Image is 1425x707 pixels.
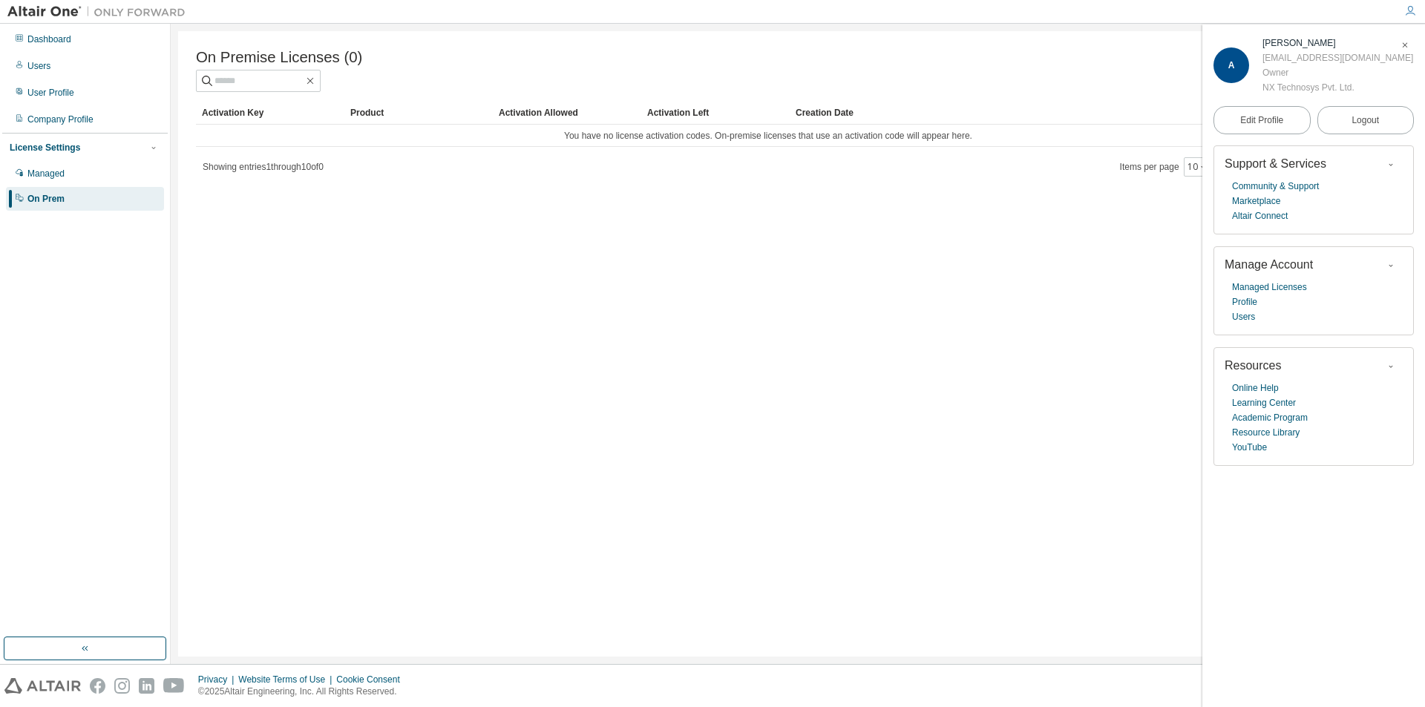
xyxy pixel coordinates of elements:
[1232,194,1280,208] a: Marketplace
[1232,425,1300,440] a: Resource Library
[27,87,74,99] div: User Profile
[238,674,336,685] div: Website Terms of Use
[114,678,130,694] img: instagram.svg
[1262,65,1413,80] div: Owner
[139,678,154,694] img: linkedin.svg
[1232,179,1319,194] a: Community & Support
[1232,440,1267,455] a: YouTube
[1232,381,1279,395] a: Online Help
[1228,60,1235,70] span: A
[1262,36,1413,50] div: Ajinkya Dhame
[647,101,784,125] div: Activation Left
[1317,106,1415,134] button: Logout
[27,33,71,45] div: Dashboard
[198,685,409,698] p: © 2025 Altair Engineering, Inc. All Rights Reserved.
[198,674,238,685] div: Privacy
[796,101,1334,125] div: Creation Date
[202,101,338,125] div: Activation Key
[499,101,635,125] div: Activation Allowed
[10,142,80,154] div: License Settings
[1232,395,1296,410] a: Learning Center
[1225,359,1281,372] span: Resources
[1232,280,1307,295] a: Managed Licenses
[1225,258,1313,271] span: Manage Account
[196,49,362,66] span: On Premise Licenses (0)
[1213,106,1311,134] a: Edit Profile
[7,4,193,19] img: Altair One
[1352,113,1379,128] span: Logout
[196,125,1340,147] td: You have no license activation codes. On-premise licenses that use an activation code will appear...
[27,60,50,72] div: Users
[1225,157,1326,170] span: Support & Services
[4,678,81,694] img: altair_logo.svg
[27,114,94,125] div: Company Profile
[90,678,105,694] img: facebook.svg
[1187,161,1208,173] button: 10
[1262,50,1413,65] div: [EMAIL_ADDRESS][DOMAIN_NAME]
[203,162,324,172] span: Showing entries 1 through 10 of 0
[27,193,65,205] div: On Prem
[1262,80,1413,95] div: NX Technosys Pvt. Ltd.
[1232,208,1288,223] a: Altair Connect
[27,168,65,180] div: Managed
[336,674,408,685] div: Cookie Consent
[1232,410,1308,425] a: Academic Program
[163,678,185,694] img: youtube.svg
[1232,309,1255,324] a: Users
[1240,114,1283,126] span: Edit Profile
[1120,157,1211,177] span: Items per page
[350,101,487,125] div: Product
[1232,295,1257,309] a: Profile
